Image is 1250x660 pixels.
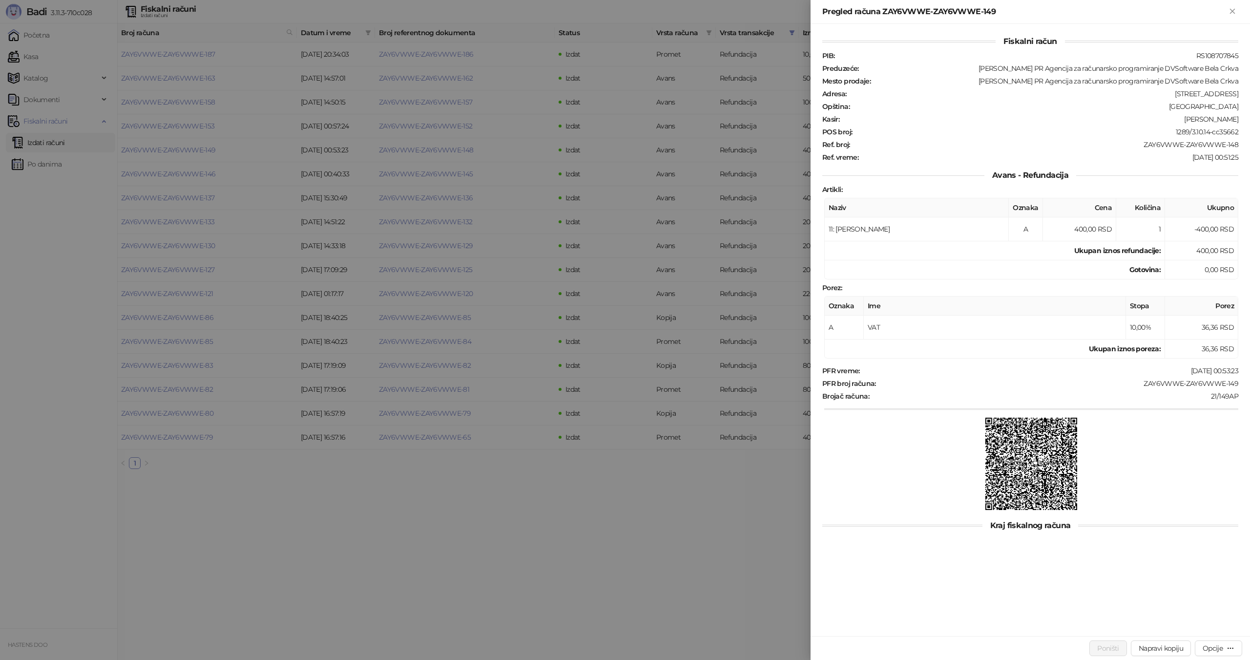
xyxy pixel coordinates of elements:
[872,77,1239,85] div: [PERSON_NAME] PR Agencija za računarsko programiranje DVSoftware Bela Crkva
[996,37,1064,46] span: Fiskalni račun
[822,102,850,111] strong: Opština :
[877,379,1239,388] div: ZAY6VWWE-ZAY6VWWE-149
[825,198,1009,217] th: Naziv
[1165,241,1238,260] td: 400,00 RSD
[1116,198,1165,217] th: Količina
[822,379,876,388] strong: PFR broj računa :
[1043,198,1116,217] th: Cena
[1089,344,1161,353] strong: Ukupan iznos poreza:
[822,392,869,401] strong: Brojač računa :
[1165,297,1238,316] th: Porez
[1126,316,1165,340] td: 10,00%
[851,140,1239,149] div: ZAY6VWWE-ZAY6VWWE-148
[1227,6,1238,18] button: Zatvori
[864,297,1126,316] th: Ime
[851,102,1239,111] div: [GEOGRAPHIC_DATA]
[825,316,864,340] td: A
[822,64,859,73] strong: Preduzeće :
[822,77,871,85] strong: Mesto prodaje :
[870,392,1239,401] div: 21/149АР
[1165,316,1238,340] td: 36,36 RSD
[861,366,1239,375] div: [DATE] 00:53:23
[822,153,858,162] strong: Ref. vreme :
[1165,340,1238,359] td: 36,36 RSD
[822,366,860,375] strong: PFR vreme :
[985,418,1078,510] img: QR kod
[1195,640,1242,656] button: Opcije
[1043,217,1116,241] td: 400,00 RSD
[984,170,1076,180] span: Avans - Refundacija
[1165,260,1238,279] td: 0,00 RSD
[840,115,1239,124] div: [PERSON_NAME]
[1165,217,1238,241] td: -400,00 RSD
[822,6,1227,18] div: Pregled računa ZAY6VWWE-ZAY6VWWE-149
[1126,297,1165,316] th: Stopa
[822,185,842,194] strong: Artikli :
[1089,640,1127,656] button: Poništi
[860,64,1239,73] div: [PERSON_NAME] PR Agencija za računarsko programiranje DVSoftware Bela Crkva
[835,51,1239,60] div: RS108707845
[822,128,852,136] strong: POS broj :
[848,89,1239,98] div: [STREET_ADDRESS]
[825,297,864,316] th: Oznaka
[1116,217,1165,241] td: 1
[982,521,1079,530] span: Kraj fiskalnog računa
[1139,644,1183,653] span: Napravi kopiju
[822,89,847,98] strong: Adresa :
[864,316,1126,340] td: VAT
[1165,198,1238,217] th: Ukupno
[1203,644,1223,653] div: Opcije
[853,128,1239,136] div: 1289/3.10.14-cc35662
[1131,640,1191,656] button: Napravi kopiju
[822,140,850,149] strong: Ref. broj :
[1009,217,1043,241] td: A
[859,153,1239,162] div: [DATE] 00:51:25
[1074,246,1161,255] strong: Ukupan iznos refundacije :
[825,217,1009,241] td: 11: [PERSON_NAME]
[1009,198,1043,217] th: Oznaka
[822,283,842,292] strong: Porez :
[1129,265,1161,274] strong: Gotovina :
[822,115,839,124] strong: Kasir :
[822,51,834,60] strong: PIB :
